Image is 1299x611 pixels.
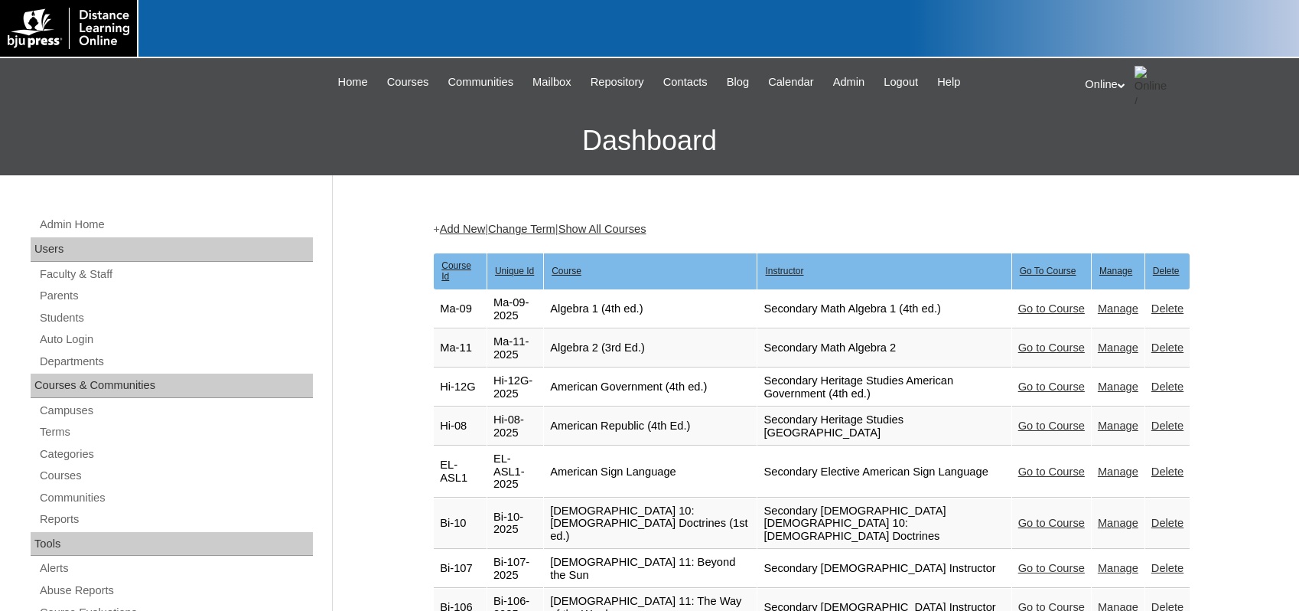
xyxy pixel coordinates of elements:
span: Repository [591,74,644,91]
a: Courses [38,466,313,485]
div: Online [1085,66,1284,104]
a: Delete [1151,466,1183,478]
img: Online / Instructor [1135,66,1173,104]
td: Algebra 2 (3rd Ed.) [544,329,757,368]
a: Go to Course [1018,562,1085,574]
td: [DEMOGRAPHIC_DATA] 10: [DEMOGRAPHIC_DATA] Doctrines (1st ed.) [544,498,757,550]
td: American Government (4th ed.) [544,368,757,407]
td: Secondary [DEMOGRAPHIC_DATA] [DEMOGRAPHIC_DATA] 10: [DEMOGRAPHIC_DATA] Doctrines [757,498,1011,550]
div: Tools [31,532,313,557]
a: Alerts [38,559,313,578]
td: American Republic (4th Ed.) [544,407,757,446]
a: Admin [825,74,873,91]
td: American Sign Language [544,446,757,498]
td: Algebra 1 (4th ed.) [544,290,757,328]
a: Delete [1151,302,1183,315]
span: Calendar [768,74,813,91]
a: Mailbox [525,74,579,91]
u: Instructor [765,266,803,276]
div: Courses & Communities [31,374,313,398]
td: Secondary Elective American Sign Language [757,446,1011,498]
a: Terms [38,423,313,442]
span: Contacts [663,74,708,91]
a: Delete [1151,341,1183,354]
a: Delete [1151,562,1183,574]
a: Go to Course [1018,466,1085,478]
a: Manage [1098,420,1138,432]
a: Students [38,309,313,328]
td: Ma-09-2025 [487,290,543,328]
a: Go to Course [1018,302,1085,315]
td: Ma-09 [434,290,487,328]
a: Communities [440,74,521,91]
a: Delete [1151,420,1183,432]
a: Abuse Reports [38,581,313,600]
a: Manage [1098,562,1138,574]
u: Go To Course [1020,266,1076,276]
a: Categories [38,445,313,464]
h3: Dashboard [8,106,1291,175]
td: Ma-11-2025 [487,329,543,368]
a: Manage [1098,381,1138,393]
td: EL-ASL1 [434,446,487,498]
td: Bi-10-2025 [487,498,543,550]
u: Manage [1099,266,1132,276]
u: Unique Id [495,266,534,276]
span: Communities [448,74,513,91]
td: Secondary Heritage Studies [GEOGRAPHIC_DATA] [757,407,1011,446]
u: Course Id [441,260,471,282]
a: Go to Course [1018,517,1085,529]
td: Ma-11 [434,329,487,368]
u: Course [552,266,581,276]
span: Blog [727,74,749,91]
a: Add New [440,223,485,235]
a: Contacts [656,74,715,91]
a: Change Term [488,223,555,235]
td: Hi-08 [434,407,487,446]
a: Admin Home [38,215,313,234]
a: Manage [1098,302,1138,315]
span: Logout [884,74,918,91]
a: Go to Course [1018,381,1085,393]
a: Delete [1151,517,1183,529]
img: logo-white.png [8,8,129,49]
a: Show All Courses [558,223,646,235]
u: Delete [1153,266,1180,276]
span: Courses [387,74,429,91]
td: Bi-107-2025 [487,550,543,588]
td: Bi-10 [434,498,487,550]
span: Home [338,74,368,91]
td: Hi-08-2025 [487,407,543,446]
td: Secondary Heritage Studies American Government (4th ed.) [757,368,1011,407]
a: Help [929,74,968,91]
a: Blog [719,74,757,91]
a: Courses [379,74,437,91]
span: Mailbox [532,74,571,91]
a: Repository [583,74,652,91]
a: Go to Course [1018,420,1085,432]
span: Admin [833,74,865,91]
td: Hi-12G-2025 [487,368,543,407]
td: Bi-107 [434,550,487,588]
a: Campuses [38,401,313,420]
a: Manage [1098,517,1138,529]
a: Manage [1098,466,1138,478]
a: Manage [1098,341,1138,354]
a: Go to Course [1018,341,1085,354]
div: + | | [433,221,1190,237]
a: Delete [1151,381,1183,393]
a: Calendar [760,74,821,91]
a: Departments [38,352,313,371]
a: Communities [38,488,313,508]
a: Home [330,74,376,91]
a: Parents [38,286,313,305]
div: Users [31,237,313,262]
a: Logout [876,74,926,91]
td: [DEMOGRAPHIC_DATA] 11: Beyond the Sun [544,550,757,588]
td: Secondary Math Algebra 1 (4th ed.) [757,290,1011,328]
a: Reports [38,510,313,529]
td: Secondary Math Algebra 2 [757,329,1011,368]
td: Secondary [DEMOGRAPHIC_DATA] Instructor [757,550,1011,588]
a: Faculty & Staff [38,265,313,284]
td: Hi-12G [434,368,487,407]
